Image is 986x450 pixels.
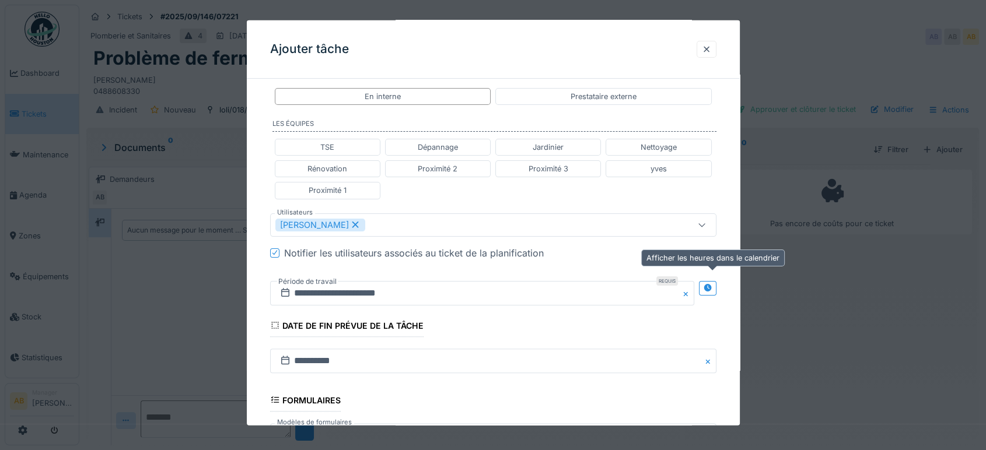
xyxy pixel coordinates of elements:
[704,348,716,372] button: Close
[272,119,716,132] label: Les équipes
[277,275,338,287] label: Période de travail
[641,142,677,153] div: Nettoyage
[275,207,315,217] label: Utilisateurs
[307,163,347,174] div: Rénovation
[681,280,694,305] button: Close
[270,391,341,411] div: Formulaires
[320,142,334,153] div: TSE
[270,317,424,336] div: Date de fin prévue de la tâche
[571,91,637,102] div: Prestataire externe
[656,276,678,285] div: Requis
[284,245,544,259] div: Notifier les utilisateurs associés au ticket de la planification
[533,142,564,153] div: Jardinier
[651,163,667,174] div: yves
[275,218,365,231] div: [PERSON_NAME]
[418,163,457,174] div: Proximité 2
[270,42,349,57] h3: Ajouter tâche
[418,142,458,153] div: Dépannage
[275,417,354,427] label: Modèles de formulaires
[365,91,401,102] div: En interne
[641,249,785,266] div: Afficher les heures dans le calendrier
[529,163,568,174] div: Proximité 3
[309,185,347,196] div: Proximité 1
